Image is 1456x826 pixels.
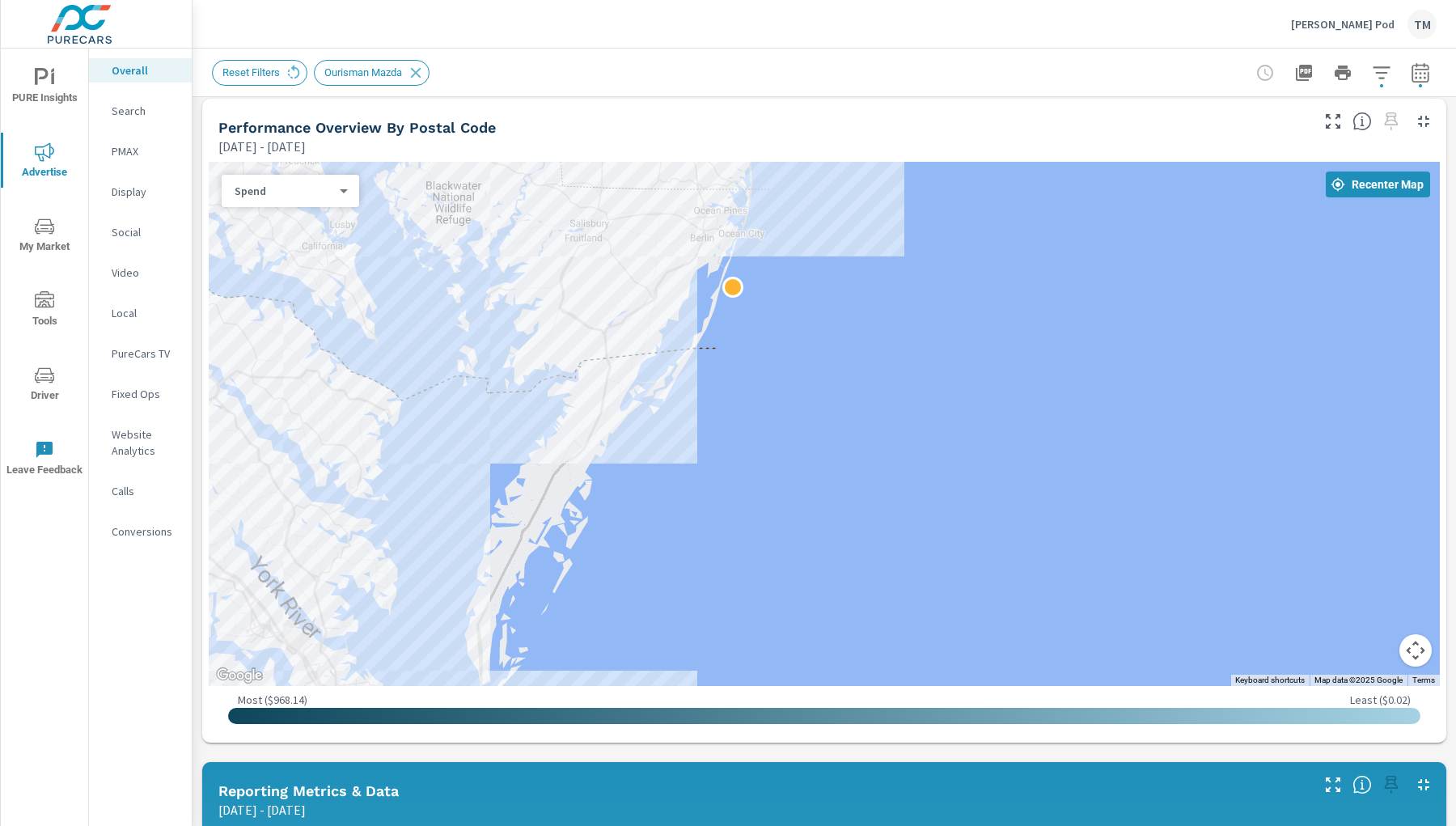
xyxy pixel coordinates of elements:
[222,184,346,199] div: Spend
[314,60,430,86] div: Ourisman Mazda
[218,119,496,136] h5: Performance Overview By Postal Code
[213,665,266,686] a: Open this area in Google Maps (opens a new window)
[1352,112,1372,131] span: Understand performance data by postal code. Individual postal codes can be selected and expanded ...
[1378,772,1404,798] span: Select a preset date range to save this widget
[112,103,179,119] p: Search
[89,180,192,204] div: Display
[238,693,307,707] p: Most ( $968.14 )
[89,341,192,366] div: PureCars TV
[213,66,290,78] span: Reset Filters
[89,58,192,83] div: Overall
[1332,177,1424,192] span: Recenter Map
[112,426,179,459] p: Website Analytics
[89,261,192,285] div: Video
[89,220,192,244] div: Social
[6,440,83,480] span: Leave Feedback
[6,142,83,182] span: Advertise
[1412,676,1435,684] a: Terms
[112,305,179,321] p: Local
[1,49,88,495] div: nav menu
[1350,693,1411,707] p: Least ( $0.02 )
[89,519,192,544] div: Conversions
[213,665,266,686] img: Google
[1378,108,1404,134] span: Select a preset date range to save this widget
[112,62,179,78] p: Overall
[1399,634,1432,667] button: Map camera controls
[1288,57,1320,89] button: "Export Report to PDF"
[218,800,306,820] p: [DATE] - [DATE]
[89,479,192,503] div: Calls
[1404,57,1437,89] button: Select Date Range
[112,224,179,240] p: Social
[89,139,192,163] div: PMAX
[1235,675,1305,686] button: Keyboard shortcuts
[112,483,179,499] p: Calls
[6,291,83,331] span: Tools
[1291,17,1395,32] p: [PERSON_NAME] Pod
[1407,10,1437,39] div: TM
[1365,57,1398,89] button: Apply Filters
[1411,772,1437,798] button: Minimize Widget
[112,386,179,402] p: Fixed Ops
[1320,772,1346,798] button: Make Fullscreen
[1314,676,1403,684] span: Map data ©2025 Google
[1327,57,1359,89] button: Print Report
[1352,775,1372,794] span: Understand performance data overtime and see how metrics compare to each other.
[112,265,179,281] p: Video
[1411,108,1437,134] button: Minimize Widget
[6,217,83,256] span: My Market
[212,60,307,86] div: Reset Filters
[6,366,83,405] span: Driver
[1326,172,1430,197] button: Recenter Map
[112,523,179,540] p: Conversions
[315,66,412,78] span: Ourisman Mazda
[112,345,179,362] p: PureCars TV
[112,143,179,159] p: PMAX
[112,184,179,200] p: Display
[218,137,306,156] p: [DATE] - [DATE]
[235,184,333,198] p: Spend
[89,301,192,325] div: Local
[89,422,192,463] div: Website Analytics
[218,782,399,799] h5: Reporting Metrics & Data
[1320,108,1346,134] button: Make Fullscreen
[6,68,83,108] span: PURE Insights
[89,382,192,406] div: Fixed Ops
[89,99,192,123] div: Search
